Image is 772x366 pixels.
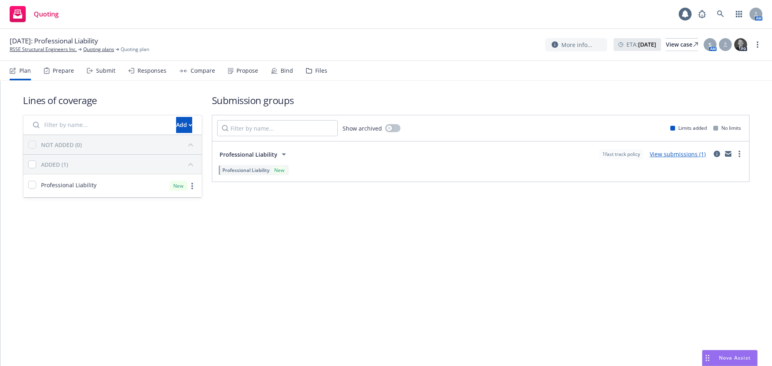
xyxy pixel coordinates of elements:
div: ADDED (1) [41,160,68,169]
div: No limits [713,125,741,131]
span: Professional Liability [220,150,277,159]
a: Switch app [731,6,747,22]
button: NOT ADDED (0) [41,138,197,151]
div: Prepare [53,67,74,74]
span: More info... [561,41,592,49]
a: more [753,40,762,49]
div: Plan [19,67,31,74]
span: Quoting [34,11,59,17]
a: Quoting plans [83,46,114,53]
div: Submit [96,67,115,74]
a: more [735,149,744,159]
span: Nova Assist [719,354,751,361]
input: Filter by name... [28,117,171,133]
div: Responses [138,67,166,74]
div: Compare [191,67,215,74]
span: Professional Liability [222,167,269,174]
a: View submissions (1) [650,150,706,158]
a: Quoting [6,3,62,25]
span: Quoting plan [121,46,149,53]
span: 1 fast track policy [602,151,640,158]
div: Limits added [670,125,707,131]
button: More info... [545,38,607,51]
a: circleInformation [712,149,722,159]
span: ETA : [626,40,656,49]
div: New [169,181,187,191]
button: Add [176,117,192,133]
a: mail [723,149,733,159]
a: Search [712,6,729,22]
a: more [187,181,197,191]
span: [DATE]: Professional Liability [10,36,98,46]
input: Filter by name... [217,120,338,136]
a: RSSE Structural Engineers Inc. [10,46,77,53]
h1: Submission groups [212,94,749,107]
img: photo [734,38,747,51]
div: Drag to move [702,350,712,366]
h1: Lines of coverage [23,94,202,107]
div: Propose [236,67,258,74]
div: Files [315,67,327,74]
a: Report a Bug [694,6,710,22]
span: Professional Liability [41,181,96,189]
span: S [708,41,712,49]
button: Nova Assist [702,350,758,366]
span: Show archived [343,124,382,133]
a: View case [666,38,698,51]
div: View case [666,39,698,51]
button: ADDED (1) [41,158,197,171]
button: Professional Liability [217,146,291,162]
div: Bind [281,67,293,74]
strong: [DATE] [638,41,656,48]
div: NOT ADDED (0) [41,141,82,149]
div: New [273,167,286,174]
